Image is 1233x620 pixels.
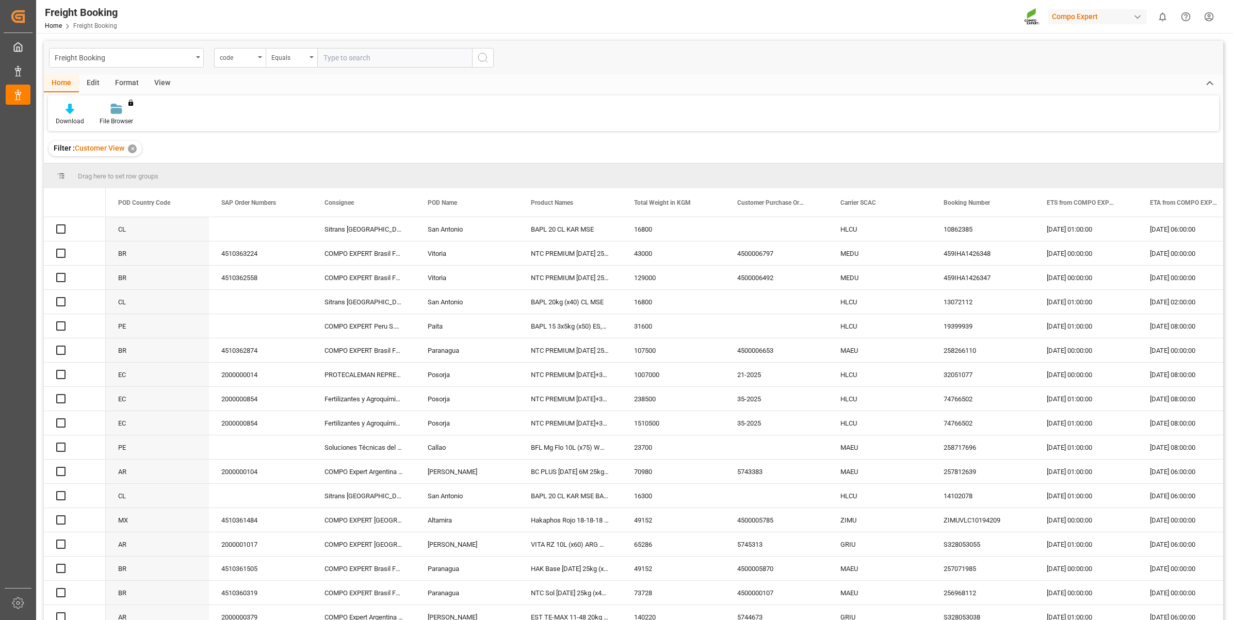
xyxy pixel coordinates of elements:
span: ETS from COMPO EXPERT [1047,199,1116,206]
div: 4500005785 [725,508,828,532]
div: ✕ [128,144,137,153]
div: 5745313 [725,532,828,556]
div: HLCU [828,484,931,508]
div: COMPO EXPERT Brasil Fert. Ltda [312,241,415,265]
div: 13072112 [931,290,1034,314]
div: HLCU [828,290,931,314]
div: 74766502 [931,411,1034,435]
div: BAPL 20 CL KAR MSE [518,217,622,241]
div: BR [106,241,209,265]
span: ETA from COMPO EXPERT [1150,199,1219,206]
div: Vitoria [415,241,518,265]
div: Equals [271,51,306,62]
div: [DATE] 01:00:00 [1034,290,1138,314]
div: CL [106,217,209,241]
img: Screenshot%202023-09-29%20at%2010.02.21.png_1712312052.png [1024,8,1041,26]
div: [DATE] 01:00:00 [1034,217,1138,241]
div: 16800 [622,217,725,241]
div: San Antonio [415,484,518,508]
div: MEDU [828,266,931,289]
div: 10862385 [931,217,1034,241]
div: [DATE] 01:00:00 [1034,435,1138,459]
div: 129000 [622,266,725,289]
div: 2000000854 [209,387,312,411]
div: CL [106,290,209,314]
div: GRIU [828,532,931,556]
div: VITA RZ 10L (x60) ARG MTO [518,532,622,556]
div: Posorja [415,363,518,386]
div: 2000001017 [209,532,312,556]
div: San Antonio [415,217,518,241]
div: Press SPACE to select this row. [44,387,106,411]
div: 4500005870 [725,557,828,580]
div: [DATE] 01:00:00 [1034,387,1138,411]
div: 1007000 [622,363,725,386]
div: AR [106,532,209,556]
div: Press SPACE to select this row. [44,266,106,290]
span: POD Country Code [118,199,170,206]
div: COMPO EXPERT Brasil Fert. Ltda [312,266,415,289]
div: Sitrans [GEOGRAPHIC_DATA], CE_CHILE [312,484,415,508]
div: NTC PREMIUM [DATE]+3+TE BULK [518,363,622,386]
div: Format [107,75,147,92]
div: Paranagua [415,581,518,605]
div: [DATE] 00:00:00 [1034,338,1138,362]
div: NTC PREMIUM [DATE] 25kg (x42) INT MTO [518,338,622,362]
div: COMPO EXPERT [GEOGRAPHIC_DATA] SRL, Centro 3956 [312,532,415,556]
div: Posorja [415,387,518,411]
div: Press SPACE to select this row. [44,411,106,435]
div: Edit [79,75,107,92]
input: Type to search [317,48,472,68]
div: [DATE] 00:00:00 [1034,557,1138,580]
div: Home [44,75,79,92]
div: 21-2025 [725,363,828,386]
div: 1510500 [622,411,725,435]
div: ZIMUVLC10194209 [931,508,1034,532]
div: Press SPACE to select this row. [44,435,106,460]
div: 70980 [622,460,725,483]
div: 4510361505 [209,557,312,580]
div: Press SPACE to select this row. [44,581,106,605]
div: 2000000014 [209,363,312,386]
div: 31600 [622,314,725,338]
div: Posorja [415,411,518,435]
div: Download [56,117,84,126]
div: 4510362558 [209,266,312,289]
div: [DATE] 00:00:00 [1034,266,1138,289]
div: BAPL 15 3x5kg (x50) ES,PT,IT [518,314,622,338]
div: MAEU [828,435,931,459]
button: Help Center [1174,5,1197,28]
span: Customer Purchase Order Numbers [737,199,806,206]
button: show 0 new notifications [1151,5,1174,28]
div: 35-2025 [725,411,828,435]
div: 16800 [622,290,725,314]
div: Fertilizantes y Agroquímicos, Europeos Eurofert S.A. [312,387,415,411]
div: 35-2025 [725,387,828,411]
div: 258266110 [931,338,1034,362]
div: NTC PREMIUM [DATE] 25kg (x42) INT MTO [518,241,622,265]
div: 459IHA1426347 [931,266,1034,289]
div: Freight Booking [45,5,118,20]
div: 257812639 [931,460,1034,483]
div: PROTECALEMAN REPRESENTACIONES, Químicas PROTEC S.A. [312,363,415,386]
div: BR [106,266,209,289]
div: BAPL 20 CL KAR MSE BAPL 5 kg (caja 3x5 kg) [518,484,622,508]
div: Freight Booking [55,51,192,63]
div: View [147,75,178,92]
div: PE [106,435,209,459]
div: 65286 [622,532,725,556]
div: Press SPACE to select this row. [44,363,106,387]
div: BR [106,581,209,605]
div: BFL Mg Flo 10L (x75) WW (LS) [GEOGRAPHIC_DATA] [518,435,622,459]
div: MAEU [828,557,931,580]
div: BAPL 20kg (x40) CL MSE [518,290,622,314]
div: EC [106,363,209,386]
div: MX [106,508,209,532]
div: COMPO EXPERT Brasil Fert. Ltda [312,338,415,362]
div: Sitrans [GEOGRAPHIC_DATA], CE_CHILE [312,217,415,241]
div: 73728 [622,581,725,605]
div: AR [106,460,209,483]
div: COMPO EXPERT Brasil Fert. Ltda [312,557,415,580]
div: 19399939 [931,314,1034,338]
div: HAK Base [DATE] 25kg (x48) BR [518,557,622,580]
